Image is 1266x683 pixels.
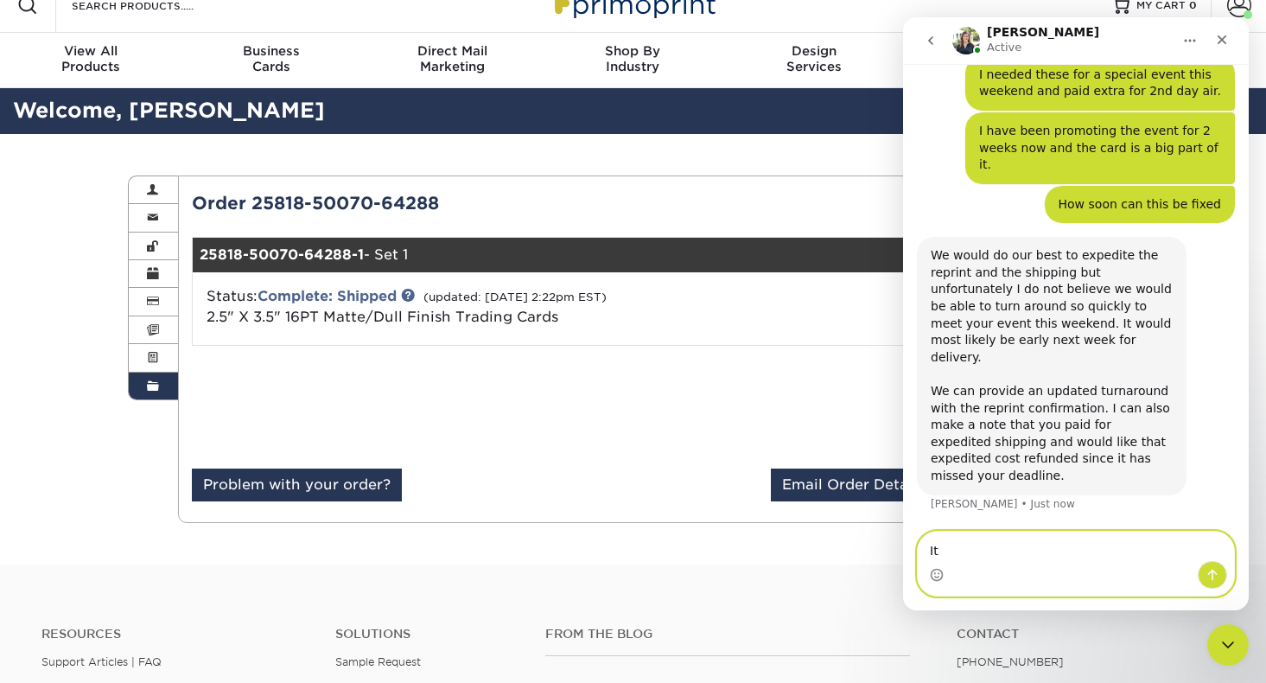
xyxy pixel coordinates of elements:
a: Shop ByIndustry [543,33,723,88]
div: Industry [543,43,723,74]
a: Problem with your order? [192,469,402,501]
a: [PHONE_NUMBER] [957,655,1064,668]
div: Status: [194,286,813,328]
h4: Solutions [335,627,519,642]
span: Business [181,43,361,59]
div: Services [723,43,904,74]
a: BusinessCards [181,33,361,88]
h4: Resources [41,627,309,642]
div: - Set 1 [193,238,969,272]
iframe: Intercom live chat [903,17,1249,610]
div: Order 25818-50070-64288 [179,190,658,216]
a: Email Order Details [771,469,935,501]
a: Direct MailMarketing [362,33,543,88]
a: Contact [957,627,1225,642]
small: (updated: [DATE] 2:22pm EST) [423,290,607,303]
a: Sample Request [335,655,421,668]
a: Complete: Shipped [258,288,397,304]
span: Direct Mail [362,43,543,59]
div: Cards [181,43,361,74]
a: DesignServices [723,33,904,88]
iframe: Intercom live chat [1207,624,1249,666]
span: Shop By [543,43,723,59]
strong: 25818-50070-64288-1 [200,246,364,263]
a: 2.5" X 3.5" 16PT Matte/Dull Finish Trading Cards [207,309,558,325]
iframe: Google Customer Reviews [4,630,147,677]
h4: From the Blog [545,627,910,642]
span: Design [723,43,904,59]
div: Marketing [362,43,543,74]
